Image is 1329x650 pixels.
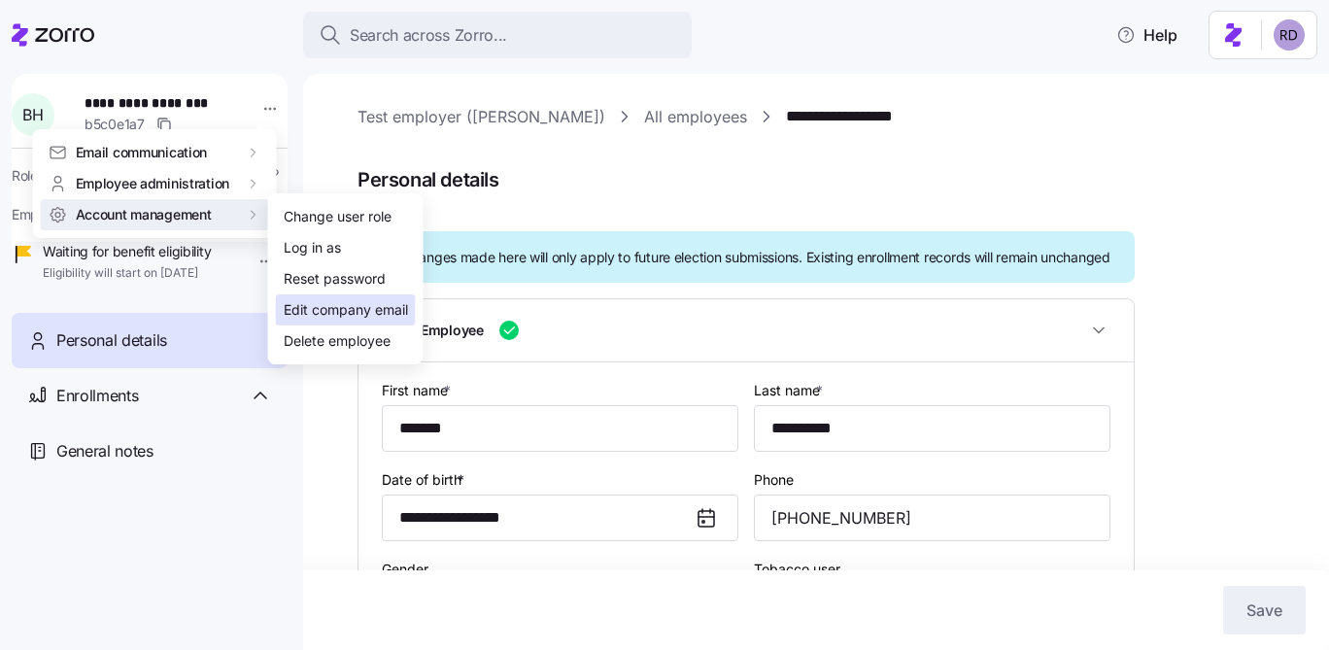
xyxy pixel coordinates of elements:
[284,237,341,258] div: Log in as
[284,299,408,321] div: Edit company email
[76,205,212,224] span: Account management
[284,268,386,290] div: Reset password
[284,206,392,227] div: Change user role
[284,330,391,352] div: Delete employee
[76,143,208,162] span: Email communication
[76,174,230,193] span: Employee administration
